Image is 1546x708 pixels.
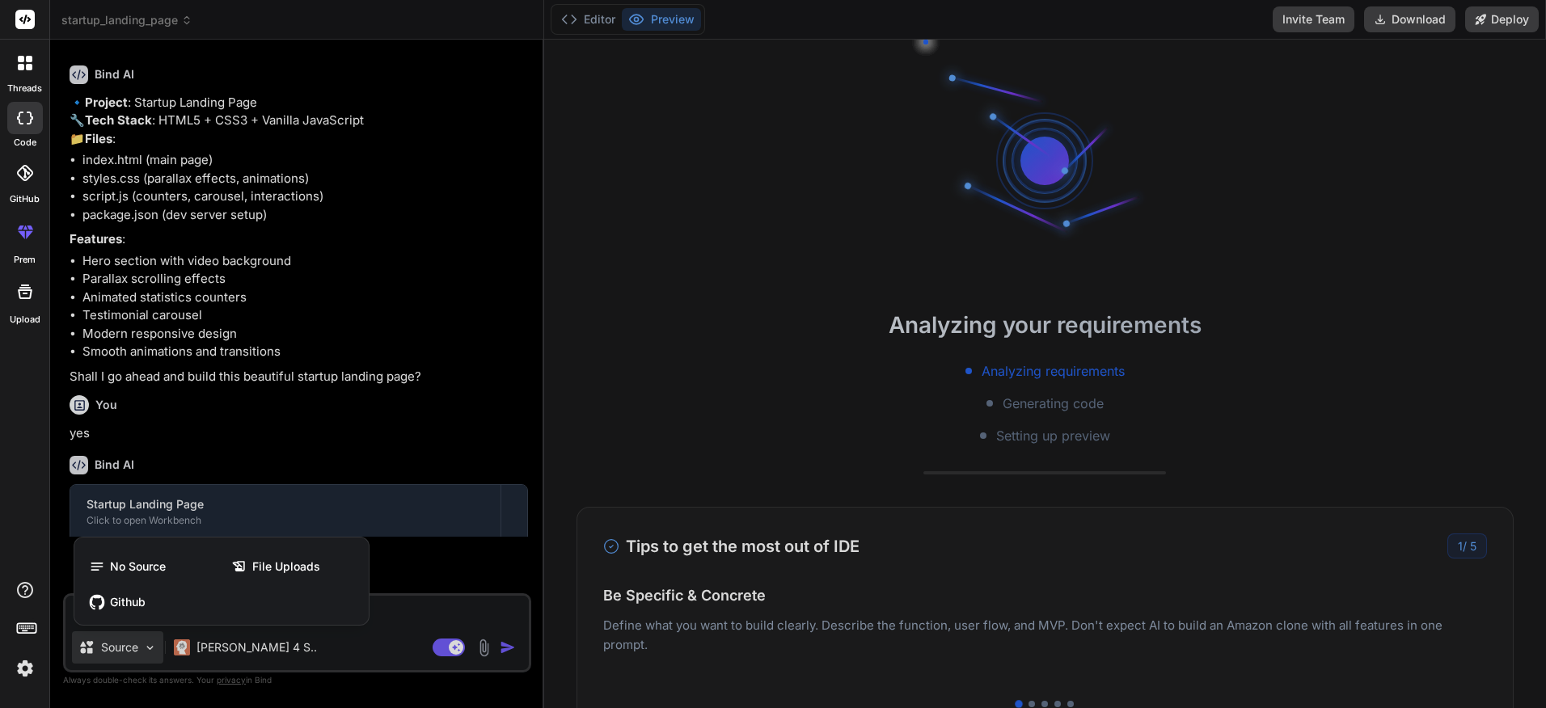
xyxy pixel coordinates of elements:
span: Github [110,594,146,610]
span: No Source [110,558,166,575]
label: GitHub [10,192,40,206]
label: code [14,136,36,150]
label: Upload [10,313,40,327]
img: settings [11,655,39,682]
label: prem [14,253,36,267]
label: threads [7,82,42,95]
span: File Uploads [252,558,320,575]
